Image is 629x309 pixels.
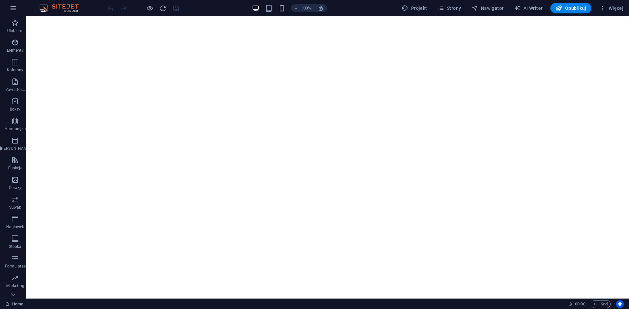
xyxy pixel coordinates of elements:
[399,3,429,13] div: Projekt (Ctrl+Alt+Y)
[599,5,623,11] span: Więcej
[550,3,591,13] button: Opublikuj
[471,5,504,11] span: Nawigator
[6,87,25,92] p: Zawartość
[38,4,87,12] img: Editor Logo
[435,3,464,13] button: Strony
[5,264,26,269] p: Formularze
[556,5,586,11] span: Opublikuj
[402,5,427,11] span: Projekt
[6,283,24,288] p: Marketing
[7,28,23,33] p: Ulubione
[5,300,23,308] a: Kliknij, aby anulować zaznaczenie. Kliknij dwukrotnie, aby otworzyć Strony
[591,300,611,308] button: Kod
[6,224,24,230] p: Nagłówek
[511,3,545,13] button: AI Writer
[438,5,461,11] span: Strony
[159,5,167,12] i: Przeładuj stronę
[568,300,585,308] h6: Czas sesji
[597,3,626,13] button: Więcej
[301,4,311,12] h6: 100%
[9,185,22,190] p: Obrazy
[5,126,26,131] p: Harmonijka
[7,48,24,53] p: Elementy
[580,301,581,306] span: :
[514,5,543,11] span: AI Writer
[616,300,624,308] button: Usercentrics
[318,5,324,11] i: Po zmianie rozmiaru automatycznie dostosowuje poziom powiększenia do wybranego urządzenia.
[9,205,21,210] p: Suwak
[399,3,429,13] button: Projekt
[8,165,22,171] p: Funkcje
[146,4,154,12] button: Kliknij tutaj, aby wyjść z trybu podglądu i kontynuować edycję
[7,67,23,73] p: Kolumny
[9,244,22,249] p: Stopka
[159,4,167,12] button: reload
[575,300,585,308] span: 00 00
[469,3,506,13] button: Nawigator
[10,107,21,112] p: Boksy
[291,4,314,12] button: 100%
[594,300,608,308] span: Kod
